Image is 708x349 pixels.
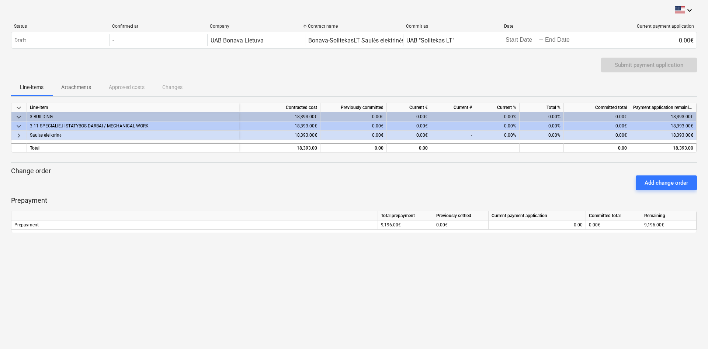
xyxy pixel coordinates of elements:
div: 0.00€ [320,131,387,140]
p: Attachments [61,83,91,91]
div: 0.00% [475,122,520,131]
div: 0.00€ [599,34,697,46]
div: UAB "Solitekas LT" [406,37,454,44]
div: - [539,38,544,42]
div: - [431,122,475,131]
div: - [112,37,114,44]
div: 0.00 [323,144,383,153]
button: Add change order [636,175,697,190]
p: Line-items [20,83,44,91]
div: 0.00€ [387,112,431,122]
div: Total prepayment [378,211,433,220]
div: Add change order [645,178,688,188]
div: 18,393.00€ [239,112,320,122]
div: Confirmed at [112,24,204,29]
div: 0.00% [520,112,564,122]
div: 0.00€ [433,220,489,230]
div: Prepayment [11,220,378,230]
div: - [431,112,475,122]
div: Status [14,24,106,29]
div: Remaining [641,211,697,220]
div: - [431,131,475,140]
div: Saulės elelktrinė [30,131,236,140]
div: Contract name [308,24,400,29]
div: Previously settled [433,211,489,220]
div: 0.00€ [320,112,387,122]
div: Current # [431,103,475,112]
div: 18,393.00€ [630,131,697,140]
div: 0.00€ [387,122,431,131]
div: 0.00€ [320,122,387,131]
p: Prepayment [11,196,697,205]
span: keyboard_arrow_down [14,103,23,112]
div: 0.00€ [387,131,431,140]
div: Company [210,24,302,29]
div: Date [504,24,596,29]
div: 0.00% [475,112,520,122]
span: keyboard_arrow_down [14,122,23,131]
div: Committed total [586,211,641,220]
div: 18,393.00€ [239,131,320,140]
div: 0.00 [564,143,630,152]
div: 18,393.00€ [630,122,697,131]
div: 9,196.00€ [378,220,433,230]
p: Draft [14,37,26,44]
div: Commit as [406,24,498,29]
div: 0.00% [475,131,520,140]
div: 18,393.00€ [239,122,320,131]
div: Committed total [564,103,630,112]
input: Start Date [504,35,539,45]
div: 0.00€ [586,220,641,230]
div: 9,196.00€ [641,220,697,230]
span: keyboard_arrow_down [14,113,23,122]
div: UAB Bonava Lietuva [211,37,264,44]
div: 0.00€ [564,122,630,131]
div: Payment application remaining [630,103,697,112]
div: Current payment application [489,211,586,220]
div: 18,393.00 [242,144,317,153]
div: 0.00% [520,122,564,131]
div: Current € [387,103,431,112]
div: 18,393.00 [633,144,693,153]
div: Current % [475,103,520,112]
div: 3 BUILDING [30,112,236,122]
p: Change order [11,167,697,175]
div: 0.00% [520,131,564,140]
div: Bonava-SolitekasLT Saulės elektrinės sutartis Nr. FG-20250807-68 pasirašyta.pdf [308,37,517,44]
div: 0.00 [387,143,431,152]
div: 18,393.00€ [630,112,697,122]
div: Current payment application [602,24,694,29]
div: Contracted cost [239,103,320,112]
div: 3.11 SPECIALIEJI STATYBOS DARBAI / MECHANICAL WORK [30,122,236,131]
div: Total [27,143,239,152]
i: keyboard_arrow_down [685,6,694,15]
div: Previously committed [320,103,387,112]
div: Line-item [27,103,239,112]
div: Total % [520,103,564,112]
span: keyboard_arrow_right [14,131,23,140]
div: 0.00 [492,220,583,230]
input: End Date [544,35,578,45]
div: 0.00€ [564,112,630,122]
div: 0.00€ [564,131,630,140]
